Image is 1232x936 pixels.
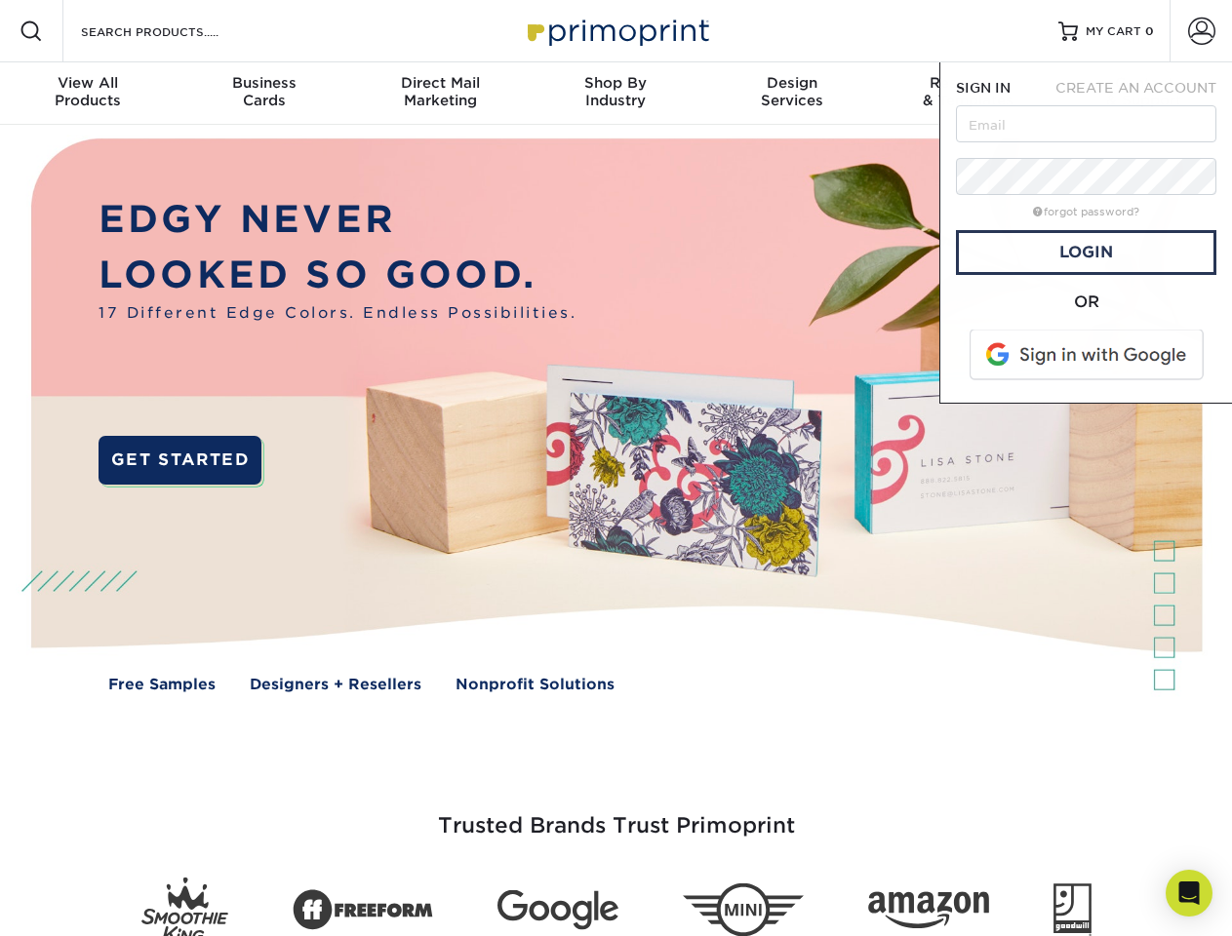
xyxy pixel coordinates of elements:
span: SIGN IN [956,80,1011,96]
span: 17 Different Edge Colors. Endless Possibilities. [99,302,576,325]
span: Business [176,74,351,92]
img: Goodwill [1053,883,1092,936]
img: Primoprint [519,10,714,52]
span: Resources [880,74,1055,92]
input: SEARCH PRODUCTS..... [79,19,269,43]
div: OR [956,291,1216,314]
img: Google [497,890,618,930]
a: Direct MailMarketing [352,62,528,125]
a: GET STARTED [99,436,261,485]
div: Services [704,74,880,109]
h3: Trusted Brands Trust Primoprint [46,766,1187,862]
span: CREATE AN ACCOUNT [1055,80,1216,96]
div: Marketing [352,74,528,109]
span: 0 [1145,24,1154,38]
input: Email [956,105,1216,142]
a: Login [956,230,1216,275]
div: Open Intercom Messenger [1166,870,1212,916]
a: Nonprofit Solutions [456,674,615,696]
a: Free Samples [108,674,216,696]
a: Resources& Templates [880,62,1055,125]
img: Amazon [868,892,989,929]
div: & Templates [880,74,1055,109]
p: LOOKED SO GOOD. [99,248,576,303]
a: Shop ByIndustry [528,62,703,125]
div: Cards [176,74,351,109]
a: Designers + Resellers [250,674,421,696]
a: DesignServices [704,62,880,125]
p: EDGY NEVER [99,192,576,248]
div: Industry [528,74,703,109]
a: BusinessCards [176,62,351,125]
span: Direct Mail [352,74,528,92]
span: MY CART [1086,23,1141,40]
a: forgot password? [1033,206,1139,218]
span: Shop By [528,74,703,92]
span: Design [704,74,880,92]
